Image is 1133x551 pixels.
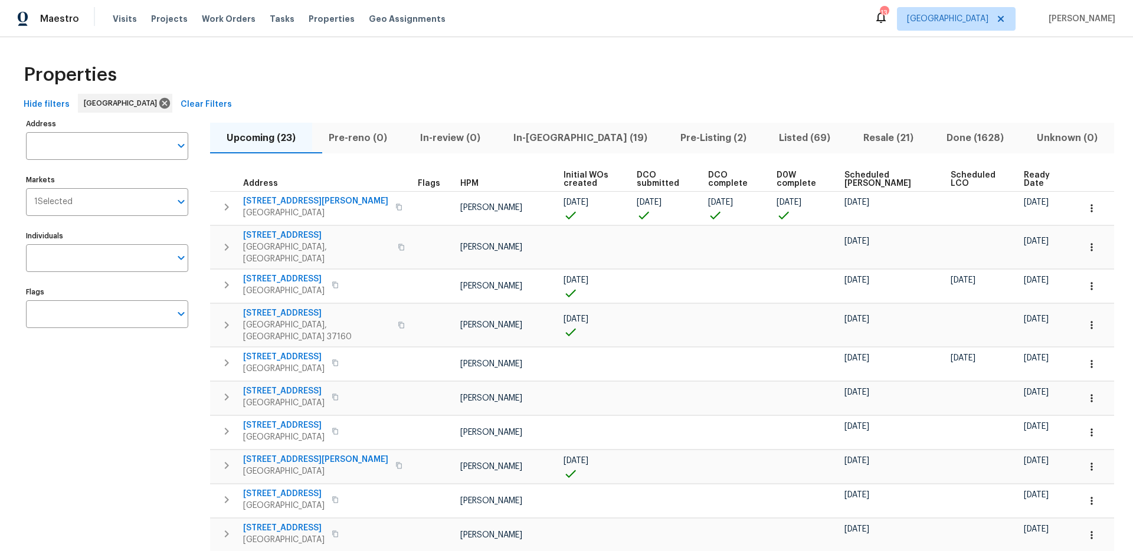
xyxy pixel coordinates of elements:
[19,94,74,116] button: Hide filters
[460,531,522,539] span: [PERSON_NAME]
[176,94,237,116] button: Clear Filters
[460,360,522,368] span: [PERSON_NAME]
[243,363,325,375] span: [GEOGRAPHIC_DATA]
[84,97,162,109] span: [GEOGRAPHIC_DATA]
[844,491,869,499] span: [DATE]
[243,351,325,363] span: [STREET_ADDRESS]
[1024,171,1059,188] span: Ready Date
[1024,457,1049,465] span: [DATE]
[24,69,117,81] span: Properties
[1024,354,1049,362] span: [DATE]
[113,13,137,25] span: Visits
[202,13,256,25] span: Work Orders
[34,197,73,207] span: 1 Selected
[243,319,391,343] span: [GEOGRAPHIC_DATA], [GEOGRAPHIC_DATA] 37160
[844,237,869,245] span: [DATE]
[243,307,391,319] span: [STREET_ADDRESS]
[243,207,388,219] span: [GEOGRAPHIC_DATA]
[1024,525,1049,533] span: [DATE]
[907,13,988,25] span: [GEOGRAPHIC_DATA]
[1024,237,1049,245] span: [DATE]
[243,500,325,511] span: [GEOGRAPHIC_DATA]
[460,204,522,212] span: [PERSON_NAME]
[1024,198,1049,206] span: [DATE]
[78,94,172,113] div: [GEOGRAPHIC_DATA]
[243,179,278,188] span: Address
[173,306,189,322] button: Open
[26,232,188,240] label: Individuals
[460,394,522,402] span: [PERSON_NAME]
[460,497,522,505] span: [PERSON_NAME]
[173,250,189,266] button: Open
[181,97,232,112] span: Clear Filters
[460,321,522,329] span: [PERSON_NAME]
[951,354,975,362] span: [DATE]
[460,282,522,290] span: [PERSON_NAME]
[637,171,688,188] span: DCO submitted
[564,457,588,465] span: [DATE]
[1024,491,1049,499] span: [DATE]
[26,176,188,183] label: Markets
[369,13,446,25] span: Geo Assignments
[708,171,757,188] span: DCO complete
[243,241,391,265] span: [GEOGRAPHIC_DATA], [GEOGRAPHIC_DATA]
[243,195,388,207] span: [STREET_ADDRESS][PERSON_NAME]
[564,198,588,206] span: [DATE]
[777,198,801,206] span: [DATE]
[777,171,825,188] span: D0W complete
[844,354,869,362] span: [DATE]
[460,463,522,471] span: [PERSON_NAME]
[854,130,923,146] span: Resale (21)
[951,276,975,284] span: [DATE]
[319,130,397,146] span: Pre-reno (0)
[937,130,1013,146] span: Done (1628)
[1027,130,1107,146] span: Unknown (0)
[243,522,325,534] span: [STREET_ADDRESS]
[243,419,325,431] span: [STREET_ADDRESS]
[1024,422,1049,431] span: [DATE]
[411,130,490,146] span: In-review (0)
[769,130,840,146] span: Listed (69)
[418,179,440,188] span: Flags
[564,276,588,284] span: [DATE]
[173,193,189,210] button: Open
[844,422,869,431] span: [DATE]
[243,397,325,409] span: [GEOGRAPHIC_DATA]
[40,13,79,25] span: Maestro
[844,198,869,206] span: [DATE]
[270,15,294,23] span: Tasks
[243,534,325,546] span: [GEOGRAPHIC_DATA]
[243,285,325,297] span: [GEOGRAPHIC_DATA]
[1044,13,1115,25] span: [PERSON_NAME]
[564,171,616,188] span: Initial WOs created
[504,130,657,146] span: In-[GEOGRAPHIC_DATA] (19)
[243,465,388,477] span: [GEOGRAPHIC_DATA]
[844,315,869,323] span: [DATE]
[844,276,869,284] span: [DATE]
[671,130,756,146] span: Pre-Listing (2)
[564,315,588,323] span: [DATE]
[708,198,733,206] span: [DATE]
[844,525,869,533] span: [DATE]
[1024,276,1049,284] span: [DATE]
[844,388,869,396] span: [DATE]
[173,137,189,154] button: Open
[460,243,522,251] span: [PERSON_NAME]
[1024,388,1049,396] span: [DATE]
[26,120,188,127] label: Address
[637,198,662,206] span: [DATE]
[217,130,305,146] span: Upcoming (23)
[243,385,325,397] span: [STREET_ADDRESS]
[243,273,325,285] span: [STREET_ADDRESS]
[1024,315,1049,323] span: [DATE]
[460,179,479,188] span: HPM
[243,229,391,241] span: [STREET_ADDRESS]
[26,288,188,296] label: Flags
[151,13,188,25] span: Projects
[243,488,325,500] span: [STREET_ADDRESS]
[844,171,930,188] span: Scheduled [PERSON_NAME]
[844,457,869,465] span: [DATE]
[880,7,888,19] div: 13
[309,13,355,25] span: Properties
[460,428,522,437] span: [PERSON_NAME]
